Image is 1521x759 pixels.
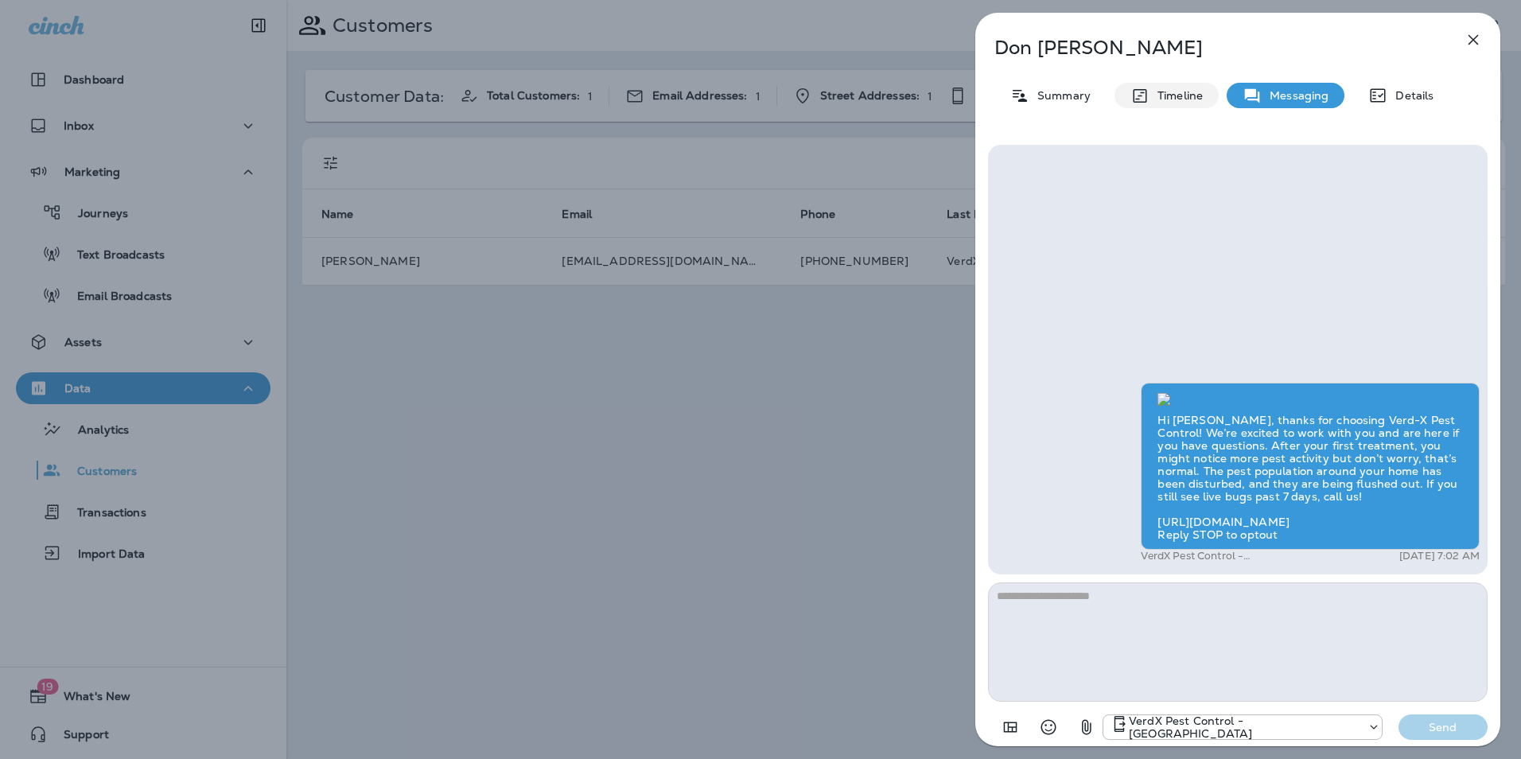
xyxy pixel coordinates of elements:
[1141,550,1344,562] p: VerdX Pest Control - [GEOGRAPHIC_DATA]
[1141,383,1480,550] div: Hi [PERSON_NAME], thanks for choosing Verd-X Pest Control! We’re excited to work with you and are...
[1387,89,1433,102] p: Details
[994,711,1026,743] button: Add in a premade template
[994,37,1429,59] p: Don [PERSON_NAME]
[1399,550,1480,562] p: [DATE] 7:02 AM
[1129,714,1360,740] p: VerdX Pest Control - [GEOGRAPHIC_DATA]
[1157,393,1170,406] img: twilio-download
[1029,89,1091,102] p: Summary
[1103,714,1382,740] div: +1 (770) 758-7657
[1150,89,1203,102] p: Timeline
[1033,711,1064,743] button: Select an emoji
[1262,89,1328,102] p: Messaging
